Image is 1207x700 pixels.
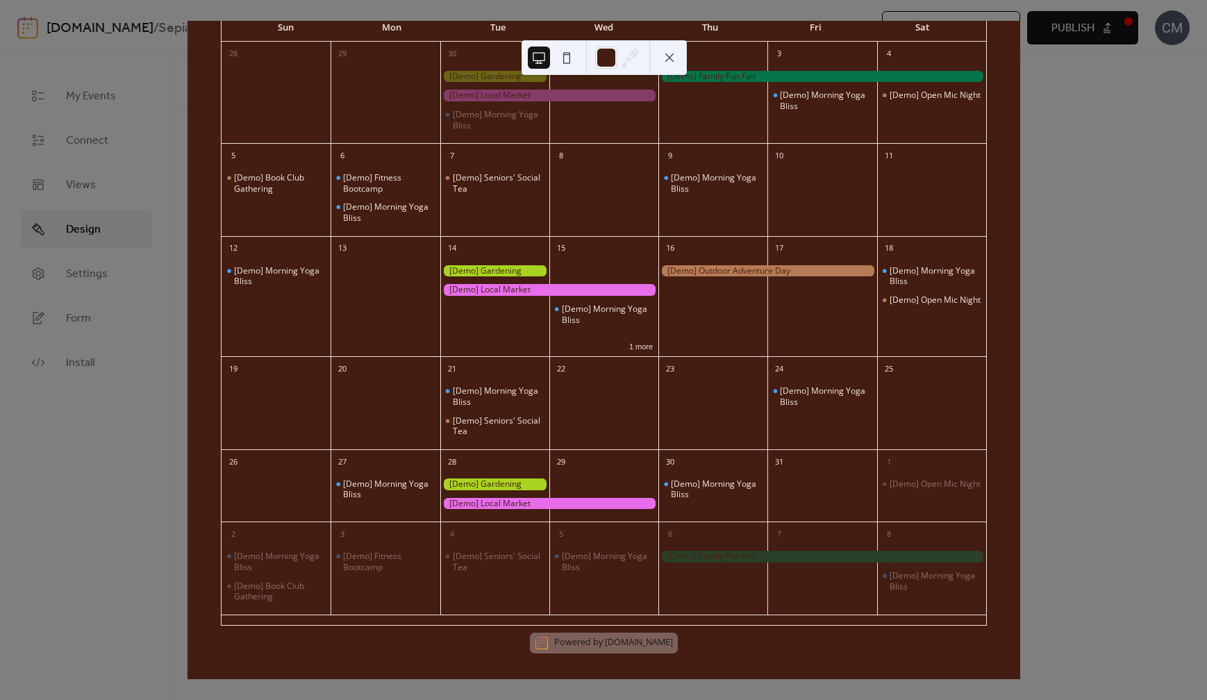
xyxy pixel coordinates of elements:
[658,71,986,83] div: [Demo] Family Fun Fair
[554,637,673,649] div: Powered by
[881,47,897,62] div: 4
[343,551,434,572] div: [Demo] Fitness Bootcamp
[663,526,678,542] div: 6
[453,551,544,572] div: [Demo] Seniors' Social Tea
[767,90,876,111] div: [Demo] Morning Yoga Bliss
[222,265,331,287] div: [Demo] Morning Yoga Bliss
[549,551,658,572] div: [Demo] Morning Yoga Bliss
[663,241,678,256] div: 16
[881,361,897,376] div: 25
[877,265,986,287] div: [Demo] Morning Yoga Bliss
[881,454,897,469] div: 1
[440,265,549,277] div: [Demo] Gardening Workshop
[453,415,544,437] div: [Demo] Seniors' Social Tea
[624,340,658,351] button: 1 more
[234,265,325,287] div: [Demo] Morning Yoga Bliss
[331,201,440,223] div: [Demo] Morning Yoga Bliss
[663,454,678,469] div: 30
[444,241,460,256] div: 14
[881,148,897,163] div: 11
[553,148,569,163] div: 8
[553,241,569,256] div: 15
[444,148,460,163] div: 7
[663,361,678,376] div: 23
[671,478,762,500] div: [Demo] Morning Yoga Bliss
[780,90,871,111] div: [Demo] Morning Yoga Bliss
[226,454,241,469] div: 26
[605,637,673,649] a: [DOMAIN_NAME]
[453,109,544,131] div: [Demo] Morning Yoga Bliss
[658,172,767,194] div: [Demo] Morning Yoga Bliss
[343,172,434,194] div: [Demo] Fitness Bootcamp
[335,148,350,163] div: 6
[444,454,460,469] div: 28
[671,172,762,194] div: [Demo] Morning Yoga Bliss
[226,148,241,163] div: 5
[881,241,897,256] div: 18
[222,172,331,194] div: [Demo] Book Club Gathering
[877,478,986,490] div: [Demo] Open Mic Night
[444,361,460,376] div: 21
[440,71,549,83] div: [Demo] Gardening Workshop
[890,265,981,287] div: [Demo] Morning Yoga Bliss
[335,361,350,376] div: 20
[335,47,350,62] div: 29
[890,294,981,306] div: [Demo] Open Mic Night
[772,47,787,62] div: 3
[343,201,434,223] div: [Demo] Morning Yoga Bliss
[877,570,986,592] div: [Demo] Morning Yoga Bliss
[453,172,544,194] div: [Demo] Seniors' Social Tea
[440,385,549,407] div: [Demo] Morning Yoga Bliss
[222,581,331,602] div: [Demo] Book Club Gathering
[772,241,787,256] div: 17
[553,361,569,376] div: 22
[440,90,659,101] div: [Demo] Local Market
[440,172,549,194] div: [Demo] Seniors' Social Tea
[877,294,986,306] div: [Demo] Open Mic Night
[453,385,544,407] div: [Demo] Morning Yoga Bliss
[226,361,241,376] div: 19
[658,551,986,562] div: [Demo] Family Fun Fair
[881,526,897,542] div: 8
[553,526,569,542] div: 5
[331,551,440,572] div: [Demo] Fitness Bootcamp
[226,241,241,256] div: 12
[780,385,871,407] div: [Demo] Morning Yoga Bliss
[890,90,981,101] div: [Demo] Open Mic Night
[549,303,658,325] div: [Demo] Morning Yoga Bliss
[767,385,876,407] div: [Demo] Morning Yoga Bliss
[890,478,981,490] div: [Demo] Open Mic Night
[226,526,241,542] div: 2
[772,361,787,376] div: 24
[440,551,549,572] div: [Demo] Seniors' Social Tea
[335,526,350,542] div: 3
[343,478,434,500] div: [Demo] Morning Yoga Bliss
[440,478,549,490] div: [Demo] Gardening Workshop
[562,303,653,325] div: [Demo] Morning Yoga Bliss
[440,498,659,510] div: [Demo] Local Market
[890,570,981,592] div: [Demo] Morning Yoga Bliss
[234,581,325,602] div: [Demo] Book Club Gathering
[440,284,659,296] div: [Demo] Local Market
[658,478,767,500] div: [Demo] Morning Yoga Bliss
[440,109,549,131] div: [Demo] Morning Yoga Bliss
[772,454,787,469] div: 31
[444,526,460,542] div: 4
[335,241,350,256] div: 13
[877,90,986,101] div: [Demo] Open Mic Night
[663,148,678,163] div: 9
[222,551,331,572] div: [Demo] Morning Yoga Bliss
[234,172,325,194] div: [Demo] Book Club Gathering
[331,172,440,194] div: [Demo] Fitness Bootcamp
[562,551,653,572] div: [Demo] Morning Yoga Bliss
[234,551,325,572] div: [Demo] Morning Yoga Bliss
[226,47,241,62] div: 28
[440,415,549,437] div: [Demo] Seniors' Social Tea
[772,526,787,542] div: 7
[553,454,569,469] div: 29
[331,478,440,500] div: [Demo] Morning Yoga Bliss
[772,148,787,163] div: 10
[335,454,350,469] div: 27
[444,47,460,62] div: 30
[658,265,877,277] div: [Demo] Outdoor Adventure Day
